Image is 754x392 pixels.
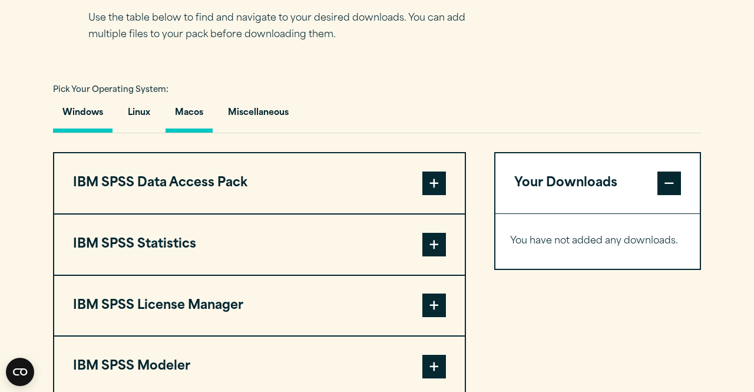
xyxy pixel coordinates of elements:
button: IBM SPSS Statistics [54,215,465,275]
div: Your Downloads [495,213,700,269]
span: Pick Your Operating System: [53,86,168,94]
button: IBM SPSS Data Access Pack [54,153,465,213]
button: Linux [118,99,160,133]
p: You have not added any downloads. [510,233,685,250]
button: Miscellaneous [219,99,298,133]
button: Windows [53,99,113,133]
button: IBM SPSS License Manager [54,276,465,336]
p: Use the table below to find and navigate to your desired downloads. You can add multiple files to... [88,10,483,44]
button: Your Downloads [495,153,700,213]
button: Open CMP widget [6,358,34,386]
button: Macos [166,99,213,133]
